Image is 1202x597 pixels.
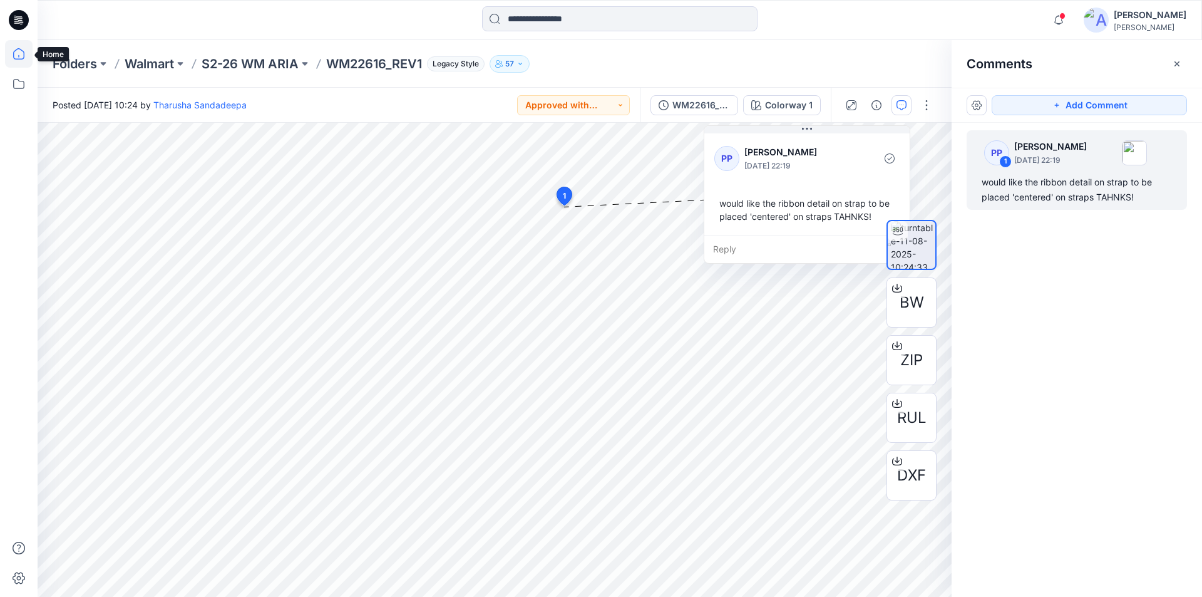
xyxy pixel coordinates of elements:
[744,145,846,160] p: [PERSON_NAME]
[982,175,1172,205] div: would like the ribbon detail on strap to be placed 'centered' on straps TAHNKS!
[53,55,97,73] a: Folders
[866,95,886,115] button: Details
[992,95,1187,115] button: Add Comment
[744,160,846,172] p: [DATE] 22:19
[1014,139,1087,154] p: [PERSON_NAME]
[427,56,485,71] span: Legacy Style
[490,55,530,73] button: 57
[563,190,566,202] span: 1
[704,236,910,263] div: Reply
[984,140,1009,165] div: PP
[326,55,422,73] p: WM22616_REV1
[714,192,900,228] div: would like the ribbon detail on strap to be placed 'centered' on straps TAHNKS!
[672,98,730,112] div: WM22616_REV1
[765,98,813,112] div: Colorway 1
[967,56,1032,71] h2: Comments
[1084,8,1109,33] img: avatar
[1114,8,1186,23] div: [PERSON_NAME]
[1014,154,1087,167] p: [DATE] 22:19
[202,55,299,73] a: S2-26 WM ARIA
[714,146,739,171] div: PP
[897,464,926,487] span: DXF
[422,55,485,73] button: Legacy Style
[891,221,935,269] img: turntable-11-08-2025-10:24:33
[1114,23,1186,32] div: [PERSON_NAME]
[900,291,924,314] span: BW
[153,100,247,110] a: Tharusha Sandadeepa
[900,349,923,371] span: ZIP
[999,155,1012,168] div: 1
[897,407,927,429] span: RUL
[650,95,738,115] button: WM22616_REV1
[125,55,174,73] a: Walmart
[53,98,247,112] span: Posted [DATE] 10:24 by
[743,95,821,115] button: Colorway 1
[505,57,514,71] p: 57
